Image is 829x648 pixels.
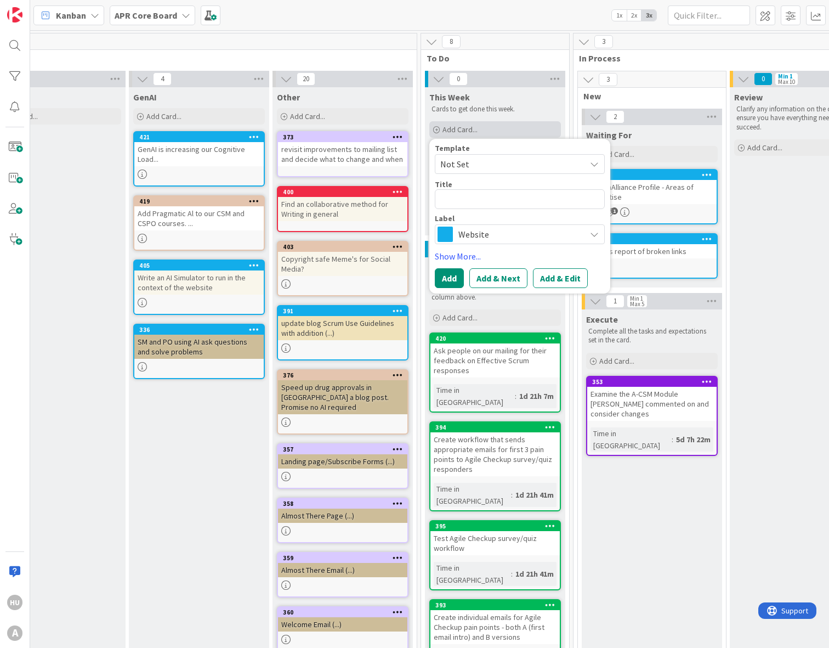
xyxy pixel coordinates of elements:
[511,568,513,580] span: :
[278,132,407,142] div: 373
[153,72,172,86] span: 4
[283,500,407,508] div: 358
[586,314,618,325] span: Execute
[469,268,527,288] button: Add & Next
[606,110,624,123] span: 2
[283,371,407,379] div: 376
[278,444,407,469] div: 357Landing page/Subscribe Forms (...)
[278,499,407,509] div: 358
[278,553,407,563] div: 359
[139,133,264,141] div: 421
[630,301,644,307] div: Max 5
[511,489,513,501] span: :
[134,261,264,295] div: 405Write an AI Simulator to run in the context of the website
[146,111,181,121] span: Add Card...
[435,601,560,609] div: 393
[587,377,717,421] div: 353Examine the A-CSM Module [PERSON_NAME] commented on and consider changes
[277,92,300,103] span: Other
[754,72,773,86] span: 0
[430,334,560,343] div: 420
[134,132,264,166] div: 421GenAI is increasing our Cognitive Load...
[278,316,407,340] div: update blog Scrum Use Guidelines with addition (...)
[7,595,22,610] div: HU
[278,444,407,454] div: 357
[449,72,468,86] span: 0
[586,129,632,140] span: Waiting For
[7,7,22,22] img: Visit kanbanzone.com
[283,446,407,453] div: 357
[513,568,557,580] div: 1d 21h 41m
[278,509,407,523] div: Almost There Page (...)
[435,522,560,530] div: 395
[431,105,559,114] p: Cards to get done this week.
[56,9,86,22] span: Kanban
[278,617,407,632] div: Welcome Email (...)
[734,92,763,103] span: Review
[430,422,560,432] div: 394
[430,610,560,644] div: Create individual emails for Agile Checkup pain points - both A (first email intro) and B versions
[278,607,407,617] div: 360
[516,390,557,402] div: 1d 21h 7m
[278,607,407,632] div: 360Welcome Email (...)
[430,521,560,555] div: 395Test Agile Checkup survey/quiz workflow
[134,196,264,206] div: 419
[429,92,470,103] span: This Week
[587,387,717,421] div: Examine the A-CSM Module [PERSON_NAME] commented on and consider changes
[612,10,627,21] span: 1x
[587,234,717,244] div: 413
[430,521,560,531] div: 395
[587,180,717,204] div: ScrumAlliance Profile - Areas of Expertise
[435,215,455,222] span: Label
[134,325,264,359] div: 336SM and PO using AI ask questions and solve problems
[599,149,634,159] span: Add Card...
[673,433,713,446] div: 5d 7h 22m
[778,79,795,84] div: Max 10
[590,427,672,452] div: Time in [GEOGRAPHIC_DATA]
[427,53,555,64] span: To Do
[139,198,264,205] div: 419
[134,261,264,271] div: 405
[583,91,712,102] span: New
[434,483,511,507] div: Time in [GEOGRAPHIC_DATA]
[115,10,177,21] b: APR Core Board
[283,243,407,251] div: 403
[606,295,624,308] span: 1
[430,422,560,476] div: 394Create workflow that sends appropriate emails for first 3 pain points to Agile Checkup survey/...
[587,170,717,180] div: 408
[430,531,560,555] div: Test Agile Checkup survey/quiz workflow
[430,334,560,377] div: 420Ask people on our mailing for their feedback on Effective Scrum responses
[627,10,641,21] span: 2x
[430,600,560,610] div: 393
[434,384,515,408] div: Time in [GEOGRAPHIC_DATA]
[435,179,452,189] label: Title
[134,271,264,295] div: Write an AI Simulator to run in the context of the website
[134,325,264,335] div: 336
[672,433,673,446] span: :
[283,188,407,196] div: 400
[587,234,717,258] div: 413AHrefs report of broken links
[440,157,577,171] span: Not Set
[278,242,407,252] div: 403
[599,356,634,366] span: Add Card...
[133,92,157,103] span: GenAI
[278,252,407,276] div: Copyright safe Meme's for Social Media?
[134,132,264,142] div: 421
[630,296,643,301] div: Min 1
[592,235,717,243] div: 413
[283,307,407,315] div: 391
[283,554,407,562] div: 359
[278,132,407,166] div: 373revisit improvements to mailing list and decide what to change and when
[278,142,407,166] div: revisit improvements to mailing list and decide what to change and when
[515,390,516,402] span: :
[278,187,407,221] div: 400Find an collaborative method for Writing in general
[611,207,618,215] span: 1
[435,268,464,288] button: Add
[588,327,716,345] p: Complete all the tasks and expectations set in the card.
[278,306,407,316] div: 391
[442,313,478,323] span: Add Card...
[442,125,478,134] span: Add Card...
[283,608,407,616] div: 360
[134,196,264,230] div: 419Add Pragmatic Al to our CSM and CSPO courses. ...
[435,250,605,263] a: Show More...
[297,72,315,86] span: 20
